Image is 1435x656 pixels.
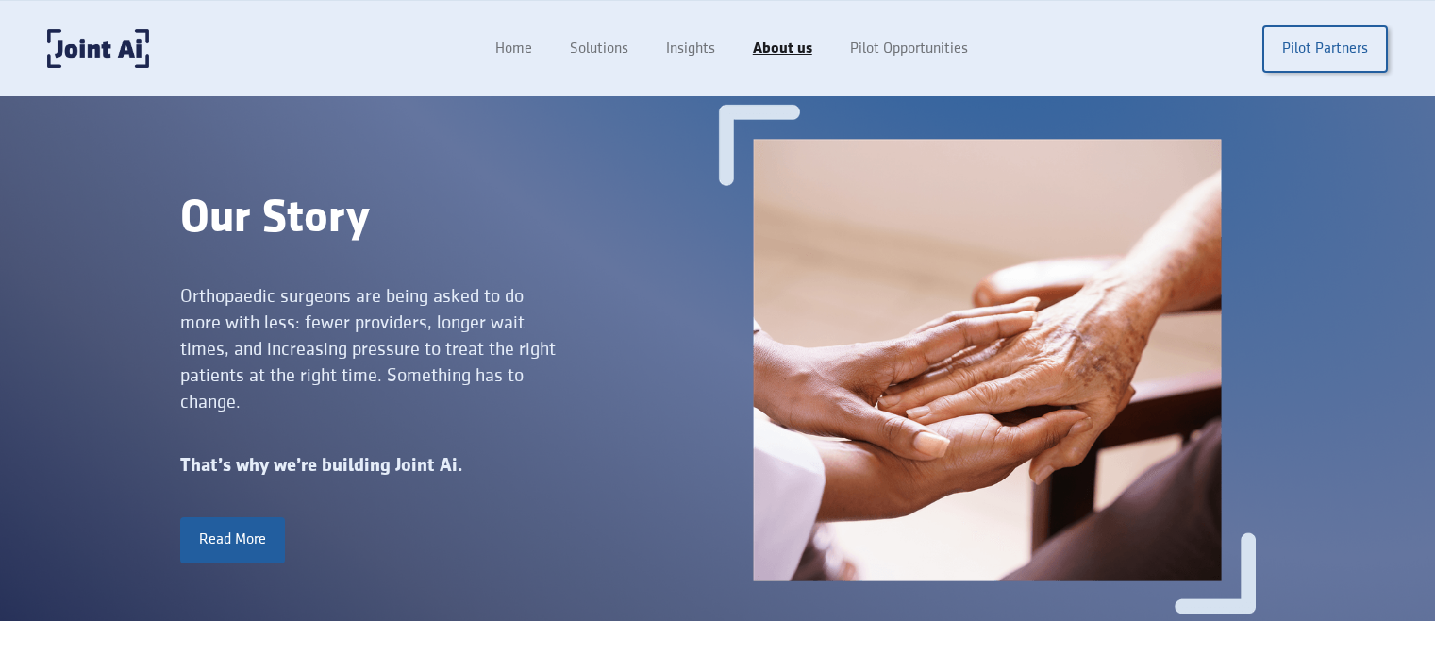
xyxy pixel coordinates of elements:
[476,31,551,67] a: Home
[180,283,557,415] div: Orthopaedic surgeons are being asked to do more with less: fewer providers, longer wait times, an...
[1262,25,1388,73] a: Pilot Partners
[551,31,647,67] a: Solutions
[47,29,149,68] a: home
[180,517,285,563] a: Read More
[734,31,831,67] a: About us
[180,453,718,479] div: That’s why we’re building Joint Ai.
[180,193,718,245] div: Our Story
[647,31,734,67] a: Insights
[831,31,987,67] a: Pilot Opportunities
